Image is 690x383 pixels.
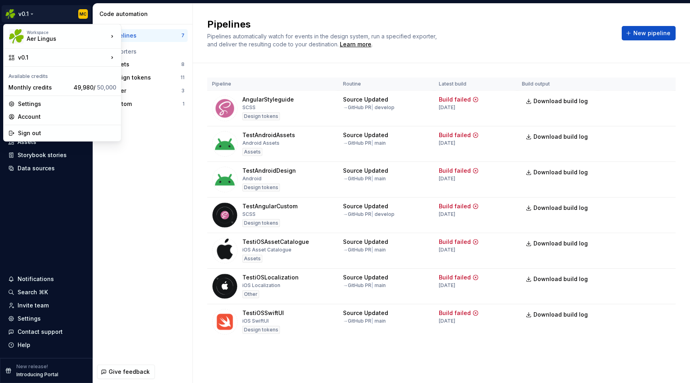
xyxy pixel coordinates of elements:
div: Monthly credits [8,84,70,92]
span: 49,980 / [73,84,116,91]
div: Aer Lingus [27,35,95,43]
div: Sign out [18,129,116,137]
div: Account [18,113,116,121]
div: Workspace [27,30,108,35]
div: Settings [18,100,116,108]
div: v0.1 [18,54,108,62]
span: 50,000 [97,84,116,91]
img: 56b5df98-d96d-4d7e-807c-0afdf3bdaefa.png [9,29,24,44]
div: Available credits [5,68,119,81]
